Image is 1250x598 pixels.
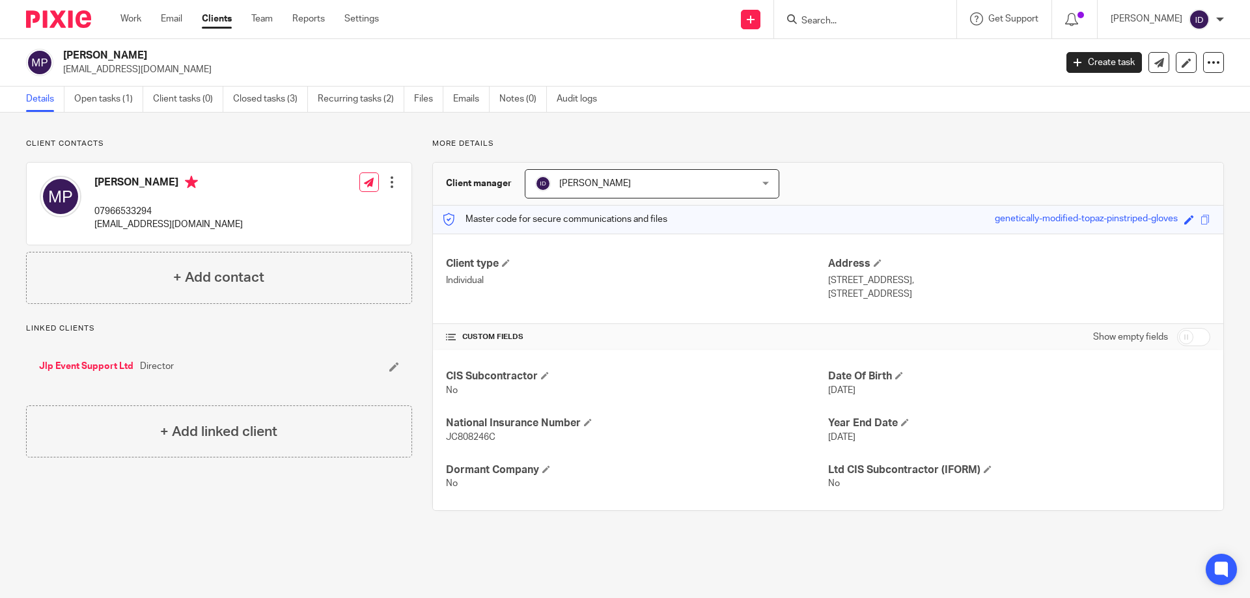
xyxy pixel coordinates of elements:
p: 07966533294 [94,205,243,218]
h4: Year End Date [828,416,1210,430]
input: Search [800,16,917,27]
h4: Dormant Company [446,463,828,477]
a: Audit logs [557,87,607,112]
img: svg%3E [1189,9,1210,30]
img: svg%3E [40,176,81,217]
a: Create task [1066,52,1142,73]
h4: + Add linked client [160,422,277,442]
a: Client tasks (0) [153,87,223,112]
span: [DATE] [828,433,855,442]
span: No [446,479,458,488]
a: Closed tasks (3) [233,87,308,112]
h4: Address [828,257,1210,271]
a: Settings [344,12,379,25]
span: [DATE] [828,386,855,395]
span: No [446,386,458,395]
a: Recurring tasks (2) [318,87,404,112]
p: [PERSON_NAME] [1111,12,1182,25]
a: Team [251,12,273,25]
img: svg%3E [535,176,551,191]
h4: + Add contact [173,267,264,288]
a: Reports [292,12,325,25]
i: Primary [185,176,198,189]
a: Open tasks (1) [74,87,143,112]
p: Individual [446,274,828,287]
img: Pixie [26,10,91,28]
h2: [PERSON_NAME] [63,49,850,62]
a: Details [26,87,64,112]
h4: Date Of Birth [828,370,1210,383]
h4: National Insurance Number [446,416,828,430]
span: [PERSON_NAME] [559,179,631,188]
p: Linked clients [26,323,412,334]
span: No [828,479,840,488]
h4: [PERSON_NAME] [94,176,243,192]
a: Work [120,12,141,25]
span: JC808246C [446,433,495,442]
a: Files [414,87,443,112]
a: Email [161,12,182,25]
p: More details [432,139,1224,149]
a: Emails [453,87,490,112]
h4: Client type [446,257,828,271]
label: Show empty fields [1093,331,1168,344]
p: [STREET_ADDRESS], [828,274,1210,287]
h3: Client manager [446,177,512,190]
p: [EMAIL_ADDRESS][DOMAIN_NAME] [94,218,243,231]
a: Jlp Event Support Ltd [39,360,133,373]
a: Notes (0) [499,87,547,112]
p: Master code for secure communications and files [443,213,667,226]
span: Get Support [988,14,1038,23]
h4: Ltd CIS Subcontractor (IFORM) [828,463,1210,477]
img: svg%3E [26,49,53,76]
div: genetically-modified-topaz-pinstriped-gloves [995,212,1178,227]
p: [STREET_ADDRESS] [828,288,1210,301]
h4: CUSTOM FIELDS [446,332,828,342]
h4: CIS Subcontractor [446,370,828,383]
a: Clients [202,12,232,25]
p: [EMAIL_ADDRESS][DOMAIN_NAME] [63,63,1047,76]
span: Director [140,360,174,373]
p: Client contacts [26,139,412,149]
